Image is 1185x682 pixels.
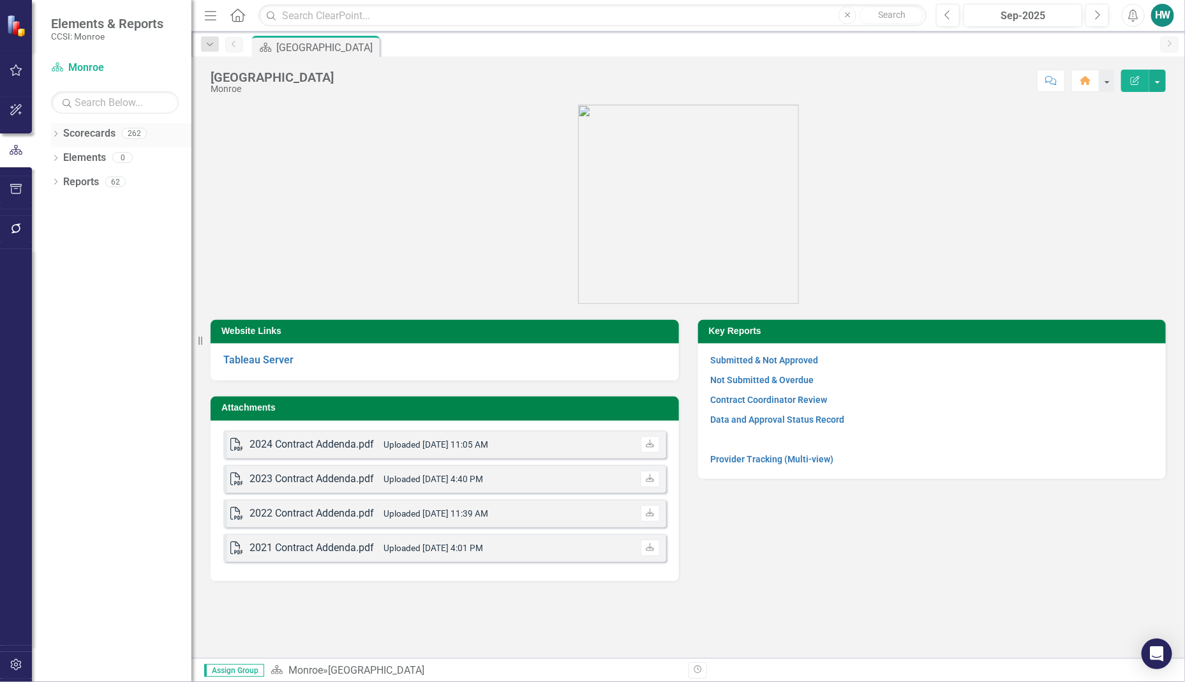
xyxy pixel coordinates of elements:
[878,10,906,20] span: Search
[709,326,1160,336] h3: Key Reports
[221,326,673,336] h3: Website Links
[860,6,923,24] button: Search
[122,128,147,139] div: 262
[204,664,264,677] span: Assign Group
[211,84,334,94] div: Monroe
[384,439,488,450] small: Uploaded [DATE] 11:05 AM
[288,664,323,676] a: Monroe
[964,4,1082,27] button: Sep-2025
[276,40,376,56] div: [GEOGRAPHIC_DATA]
[51,16,163,31] span: Elements & Reports
[258,4,927,27] input: Search ClearPoint...
[1151,4,1174,27] button: HW
[223,354,294,366] a: Tableau Server
[384,543,483,553] small: Uploaded [DATE] 4:01 PM
[112,153,133,163] div: 0
[328,664,424,676] div: [GEOGRAPHIC_DATA]
[384,508,488,519] small: Uploaded [DATE] 11:39 AM
[711,454,834,464] a: Provider Tracking (Multi-view)
[63,126,116,141] a: Scorecards
[63,175,99,190] a: Reports
[711,414,845,425] a: Data and Approval Status Record
[250,472,374,487] div: 2023 Contract Addenda.pdf
[211,70,334,84] div: [GEOGRAPHIC_DATA]
[250,506,374,521] div: 2022 Contract Addenda.pdf
[105,176,126,187] div: 62
[51,31,163,42] small: CCSI: Monroe
[6,15,29,37] img: ClearPoint Strategy
[968,8,1078,24] div: Sep-2025
[1142,639,1172,669] div: Open Intercom Messenger
[51,61,179,75] a: Monroe
[711,355,819,365] a: Submitted & Not Approved
[221,403,673,413] h3: Attachments
[384,474,483,484] small: Uploaded [DATE] 4:40 PM
[51,91,179,114] input: Search Below...
[578,105,799,304] img: OMH%20Logo_Green%202024%20Stacked.png
[711,375,814,385] a: Not Submitted & Overdue
[711,395,828,405] a: Contract Coordinator Review
[250,437,374,452] div: 2024 Contract Addenda.pdf
[250,541,374,556] div: 2021 Contract Addenda.pdf
[63,151,106,165] a: Elements
[271,663,679,678] div: »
